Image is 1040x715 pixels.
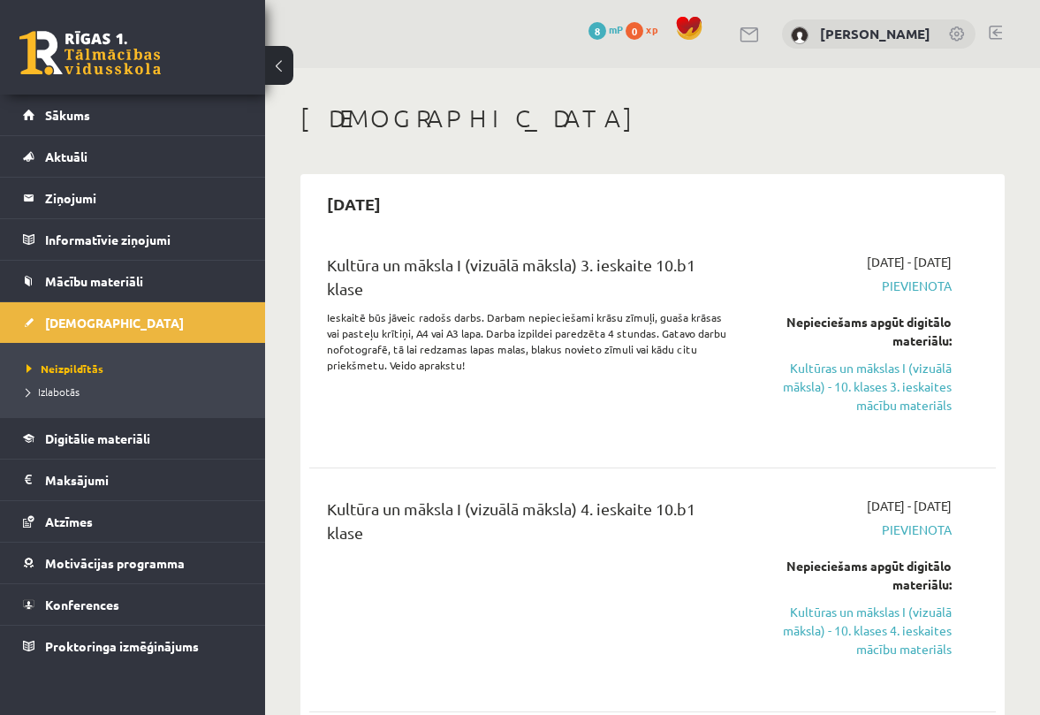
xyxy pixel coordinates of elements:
[327,309,734,373] p: Ieskaitē būs jāveic radošs darbs. Darbam nepieciešami krāsu zīmuļi, guaša krāsas vai pasteļu krīt...
[45,273,143,289] span: Mācību materiāli
[867,253,952,271] span: [DATE] - [DATE]
[45,513,93,529] span: Atzīmes
[761,521,952,539] span: Pievienota
[309,183,399,224] h2: [DATE]
[27,384,80,399] span: Izlabotās
[327,497,734,553] div: Kultūra un māksla I (vizuālā māksla) 4. ieskaite 10.b1 klase
[23,136,243,177] a: Aktuāli
[626,22,666,36] a: 0 xp
[45,460,243,500] legend: Maksājumi
[45,597,119,612] span: Konferences
[23,626,243,666] a: Proktoringa izmēģinājums
[45,638,199,654] span: Proktoringa izmēģinājums
[23,584,243,625] a: Konferences
[820,25,930,42] a: [PERSON_NAME]
[45,219,243,260] legend: Informatīvie ziņojumi
[27,361,247,377] a: Neizpildītās
[23,302,243,343] a: [DEMOGRAPHIC_DATA]
[588,22,623,36] a: 8 mP
[45,555,185,571] span: Motivācijas programma
[23,219,243,260] a: Informatīvie ziņojumi
[626,22,643,40] span: 0
[609,22,623,36] span: mP
[23,460,243,500] a: Maksājumi
[761,359,952,415] a: Kultūras un mākslas I (vizuālā māksla) - 10. klases 3. ieskaites mācību materiāls
[23,418,243,459] a: Digitālie materiāli
[23,543,243,583] a: Motivācijas programma
[23,501,243,542] a: Atzīmes
[23,95,243,135] a: Sākums
[761,313,952,350] div: Nepieciešams apgūt digitālo materiālu:
[23,178,243,218] a: Ziņojumi
[23,261,243,301] a: Mācību materiāli
[45,430,150,446] span: Digitālie materiāli
[646,22,657,36] span: xp
[761,603,952,658] a: Kultūras un mākslas I (vizuālā māksla) - 10. klases 4. ieskaites mācību materiāls
[45,315,184,331] span: [DEMOGRAPHIC_DATA]
[45,178,243,218] legend: Ziņojumi
[761,277,952,295] span: Pievienota
[19,31,161,75] a: Rīgas 1. Tālmācības vidusskola
[761,557,952,594] div: Nepieciešams apgūt digitālo materiālu:
[867,497,952,515] span: [DATE] - [DATE]
[27,384,247,399] a: Izlabotās
[327,253,734,309] div: Kultūra un māksla I (vizuālā māksla) 3. ieskaite 10.b1 klase
[27,361,103,376] span: Neizpildītās
[588,22,606,40] span: 8
[300,103,1005,133] h1: [DEMOGRAPHIC_DATA]
[45,148,87,164] span: Aktuāli
[45,107,90,123] span: Sākums
[791,27,808,44] img: Elza Ellere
